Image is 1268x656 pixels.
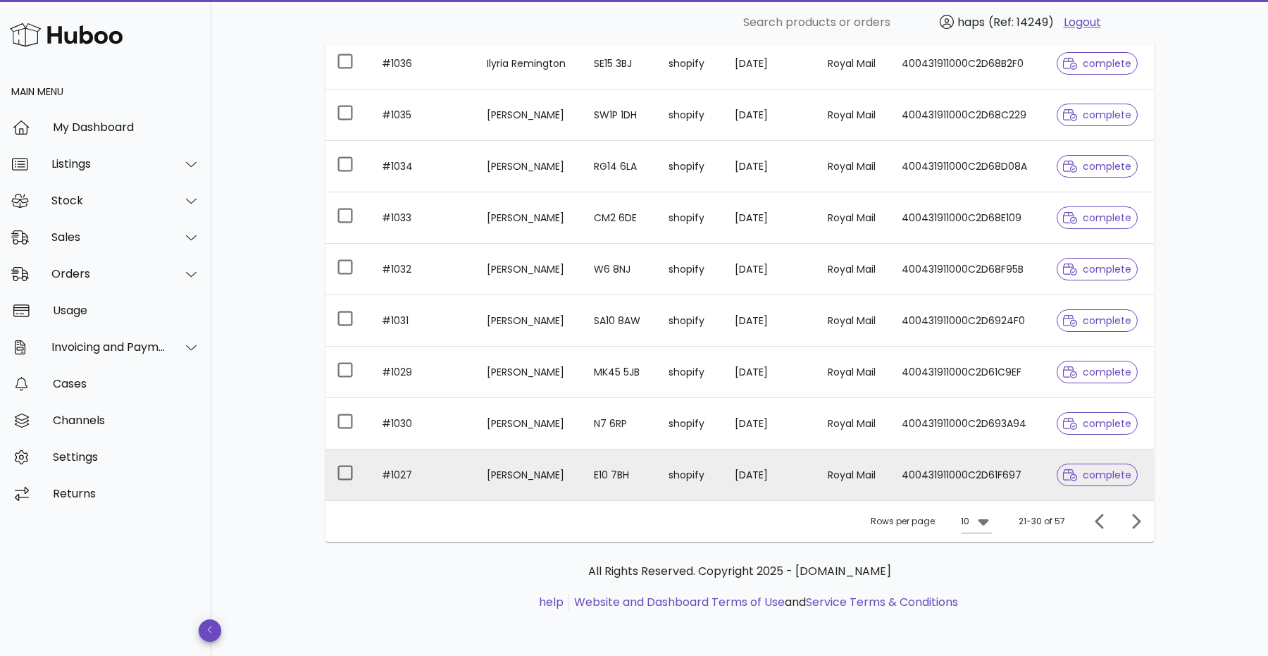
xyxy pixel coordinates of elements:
[871,501,992,542] div: Rows per page:
[371,141,475,192] td: #1034
[816,295,890,347] td: Royal Mail
[1063,161,1131,171] span: complete
[371,450,475,500] td: #1027
[723,192,816,244] td: [DATE]
[890,192,1045,244] td: 400431911000C2D68E109
[475,295,583,347] td: [PERSON_NAME]
[371,398,475,450] td: #1030
[51,157,166,171] div: Listings
[816,141,890,192] td: Royal Mail
[574,594,785,610] a: Website and Dashboard Terms of Use
[1123,509,1148,534] button: Next page
[371,347,475,398] td: #1029
[1088,509,1113,534] button: Previous page
[806,594,958,610] a: Service Terms & Conditions
[657,295,723,347] td: shopify
[583,89,657,141] td: SW1P 1DH
[475,38,583,89] td: Ilyria Remington
[988,14,1054,30] span: (Ref: 14249)
[583,398,657,450] td: N7 6RP
[371,38,475,89] td: #1036
[657,38,723,89] td: shopify
[723,347,816,398] td: [DATE]
[53,120,200,134] div: My Dashboard
[890,398,1045,450] td: 400431911000C2D693A94
[53,450,200,464] div: Settings
[337,563,1143,580] p: All Rights Reserved. Copyright 2025 - [DOMAIN_NAME]
[657,192,723,244] td: shopify
[816,89,890,141] td: Royal Mail
[1063,110,1131,120] span: complete
[475,192,583,244] td: [PERSON_NAME]
[890,141,1045,192] td: 400431911000C2D68D08A
[816,450,890,500] td: Royal Mail
[583,295,657,347] td: SA10 8AW
[51,230,166,244] div: Sales
[657,347,723,398] td: shopify
[723,295,816,347] td: [DATE]
[475,398,583,450] td: [PERSON_NAME]
[371,244,475,295] td: #1032
[816,192,890,244] td: Royal Mail
[51,340,166,354] div: Invoicing and Payments
[657,398,723,450] td: shopify
[1063,213,1131,223] span: complete
[657,141,723,192] td: shopify
[1019,515,1065,528] div: 21-30 of 57
[890,38,1045,89] td: 400431911000C2D68B2F0
[53,414,200,427] div: Channels
[816,38,890,89] td: Royal Mail
[723,141,816,192] td: [DATE]
[961,510,992,533] div: 10Rows per page:
[816,347,890,398] td: Royal Mail
[371,192,475,244] td: #1033
[51,267,166,280] div: Orders
[816,244,890,295] td: Royal Mail
[475,141,583,192] td: [PERSON_NAME]
[583,450,657,500] td: E10 7BH
[890,244,1045,295] td: 400431911000C2D68F95B
[1063,264,1131,274] span: complete
[723,450,816,500] td: [DATE]
[816,398,890,450] td: Royal Mail
[475,347,583,398] td: [PERSON_NAME]
[53,487,200,500] div: Returns
[657,450,723,500] td: shopify
[1063,419,1131,428] span: complete
[1063,470,1131,480] span: complete
[1063,367,1131,377] span: complete
[1063,316,1131,326] span: complete
[890,450,1045,500] td: 400431911000C2D61F697
[569,594,958,611] li: and
[890,295,1045,347] td: 400431911000C2D6924F0
[957,14,985,30] span: haps
[53,377,200,390] div: Cases
[723,38,816,89] td: [DATE]
[583,192,657,244] td: CM2 6DE
[657,244,723,295] td: shopify
[583,141,657,192] td: RG14 6LA
[371,89,475,141] td: #1035
[583,38,657,89] td: SE15 3BJ
[475,450,583,500] td: [PERSON_NAME]
[890,347,1045,398] td: 400431911000C2D61C9EF
[51,194,166,207] div: Stock
[890,89,1045,141] td: 400431911000C2D68C229
[1063,58,1131,68] span: complete
[371,295,475,347] td: #1031
[583,244,657,295] td: W6 8NJ
[53,304,200,317] div: Usage
[723,244,816,295] td: [DATE]
[657,89,723,141] td: shopify
[961,515,969,528] div: 10
[10,20,123,50] img: Huboo Logo
[1064,14,1101,31] a: Logout
[539,594,564,610] a: help
[475,244,583,295] td: [PERSON_NAME]
[583,347,657,398] td: MK45 5JB
[723,398,816,450] td: [DATE]
[475,89,583,141] td: [PERSON_NAME]
[723,89,816,141] td: [DATE]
